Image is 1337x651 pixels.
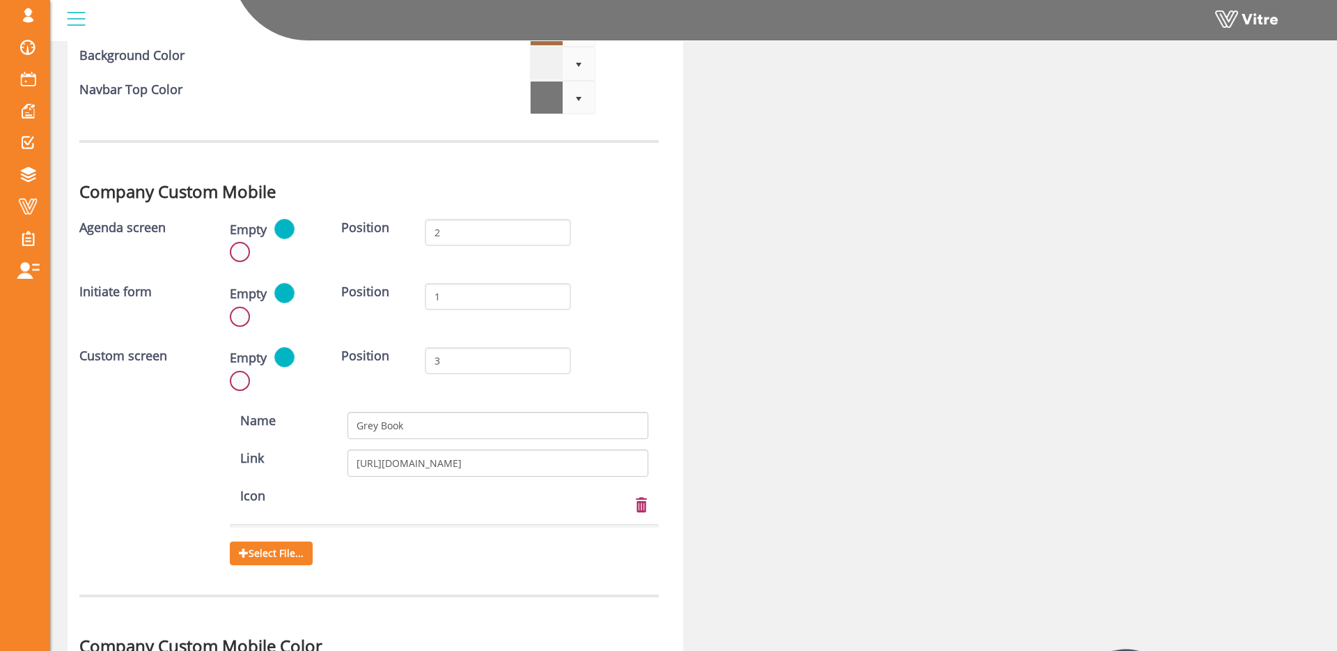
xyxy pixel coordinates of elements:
[79,219,166,237] label: Agenda screen
[230,221,267,239] label: Empty
[563,47,595,80] span: select
[79,81,182,99] label: Navbar Top Color
[341,347,389,365] label: Position
[230,285,267,303] label: Empty
[230,542,313,565] span: Select File...
[240,450,264,468] label: Link
[240,487,265,505] label: Icon
[563,82,595,114] span: select
[530,47,596,81] span: Current selected color is #f1f1f1
[341,219,389,237] label: Position
[530,81,596,115] span: Current selected color is #777777
[79,283,152,301] label: Initiate form
[341,283,389,301] label: Position
[79,183,659,201] h3: Company Custom Mobile
[230,349,267,367] label: Empty
[79,347,167,365] label: Custom screen
[79,47,185,65] label: Background Color
[240,412,276,430] label: Name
